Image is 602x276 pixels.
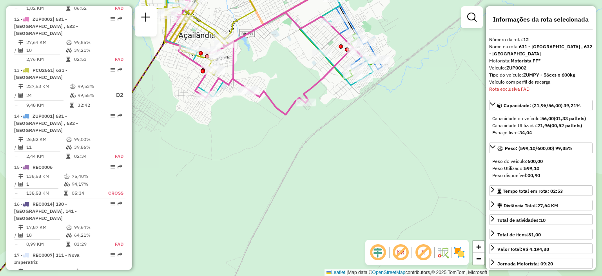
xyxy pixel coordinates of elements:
td: 18 [26,231,66,239]
div: Rota exclusiva FAD [489,86,593,93]
td: 138,58 KM [26,189,63,197]
span: 14 - [14,113,78,133]
div: Capacidade Utilizada: [492,122,589,129]
a: Exibir filtros [464,9,480,25]
td: = [14,4,18,12]
i: Tempo total em rota [66,242,70,247]
em: Rota exportada [118,252,122,257]
strong: 34,04 [519,130,532,135]
span: | 111 - Nova Imperatriz [14,252,80,265]
span: 15 - [14,164,53,170]
i: Distância Total [18,269,23,274]
div: Total de itens: [497,231,541,238]
td: FAD [106,152,124,160]
em: Opções [111,165,115,169]
span: REC0006 [33,164,53,170]
a: Peso: (599,10/600,00) 99,85% [489,143,593,153]
div: Número da rota: [489,36,593,43]
td: / [14,231,18,239]
i: % de utilização do peso [66,225,72,230]
strong: 599,10 [524,165,539,171]
td: 05:34 [71,189,98,197]
span: Ocultar deslocamento [368,243,387,262]
span: 13 - [14,67,67,80]
i: Tempo total em rota [66,6,70,11]
i: Tempo total em rota [66,57,70,62]
td: 2,76 KM [26,55,66,63]
span: 27,64 KM [537,203,558,208]
strong: 21,96 [537,122,550,128]
strong: 81,00 [528,232,541,238]
div: Distância Total: [497,202,558,209]
td: 17,87 KM [26,223,66,231]
i: Distância Total [18,40,23,45]
div: Tipo do veículo: [489,71,593,79]
span: 16 - [14,201,77,221]
i: Tempo total em rota [64,191,68,196]
strong: ZUMPY - 56cxs x 600kg [523,72,575,78]
div: Veículo com perfil de recarga [489,79,593,86]
i: Distância Total [18,84,23,89]
div: Jornada Motorista: 09:20 [497,260,553,267]
i: % de utilização da cubagem [70,93,76,98]
td: / [14,46,18,54]
div: Peso disponível: [492,172,589,179]
span: + [476,242,481,252]
td: 2,44 KM [26,152,66,160]
span: Capacidade: (21,96/56,00) 39,21% [504,102,581,108]
td: 24 [26,90,69,100]
td: 99,85% [74,38,106,46]
div: Capacidade: (21,96/56,00) 39,21% [489,112,593,139]
td: 1,02 KM [26,4,66,12]
strong: R$ 4.194,38 [522,246,549,252]
i: Distância Total [18,225,23,230]
em: Rota exportada [118,68,122,72]
span: 17 - [14,252,80,265]
a: Valor total:R$ 4.194,38 [489,243,593,254]
i: Total de Atividades [18,182,23,186]
td: 99,00% [74,135,106,143]
h4: Informações da rota selecionada [489,16,593,23]
td: FAD [106,4,124,12]
i: Distância Total [18,137,23,142]
em: Rota exportada [118,113,122,118]
td: 02:53 [74,55,106,63]
i: Total de Atividades [18,145,23,150]
a: Zoom out [473,253,484,265]
td: = [14,240,18,248]
td: 39,21% [74,46,106,54]
em: Opções [111,16,115,21]
div: Nome da rota: [489,43,593,57]
a: Tempo total em rota: 02:53 [489,185,593,196]
i: % de utilização do peso [70,84,76,89]
a: Nova sessão e pesquisa [138,9,154,27]
span: 12 - [14,16,78,36]
i: % de utilização da cubagem [66,145,72,150]
div: Valor total: [497,246,549,253]
strong: Motorista FF* [511,58,541,64]
td: 75,40% [71,172,98,180]
i: Tempo total em rota [66,154,70,159]
td: 138,58 KM [26,172,63,180]
span: REC0014 [33,201,53,207]
span: PCU2661 [33,67,53,73]
div: Map data © contributors,© 2025 TomTom, Microsoft [325,269,489,276]
a: Distância Total:27,64 KM [489,200,593,210]
i: Distância Total [18,174,23,179]
td: 64,21% [74,231,106,239]
span: Total de atividades: [497,217,546,223]
span: Peso do veículo: [492,158,543,164]
div: Espaço livre: [492,129,589,136]
a: OpenStreetMap [372,270,406,275]
i: % de utilização da cubagem [64,182,70,186]
i: % de utilização do peso [75,269,81,274]
a: Total de atividades:10 [489,214,593,225]
td: 03:29 [74,240,106,248]
span: Peso: (599,10/600,00) 99,85% [505,145,573,151]
strong: 56,00 [541,115,554,121]
em: Rota exportada [118,165,122,169]
td: = [14,152,18,160]
a: Capacidade: (21,96/56,00) 39,21% [489,100,593,110]
em: Rota exportada [118,201,122,206]
strong: 00,90 [528,172,540,178]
